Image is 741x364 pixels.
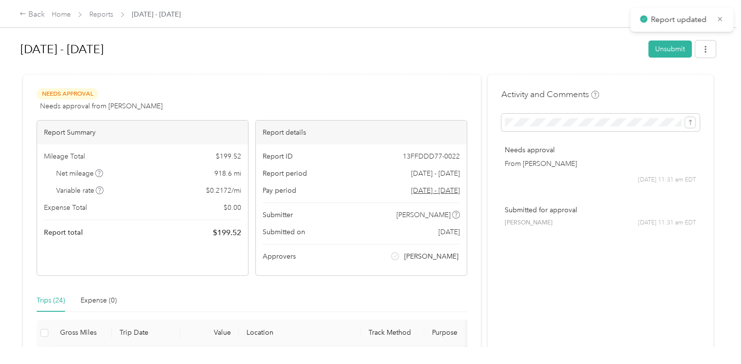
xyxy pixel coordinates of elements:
[52,320,112,346] th: Gross Miles
[263,185,296,196] span: Pay period
[638,176,696,184] span: [DATE] 11:31 am EDT
[56,168,103,179] span: Net mileage
[44,151,85,162] span: Mileage Total
[263,227,305,237] span: Submitted on
[411,185,460,196] span: Go to pay period
[501,88,599,101] h4: Activity and Comments
[112,320,180,346] th: Trip Date
[638,219,696,227] span: [DATE] 11:31 am EDT
[81,295,117,306] div: Expense (0)
[56,185,104,196] span: Variable rate
[37,295,65,306] div: Trips (24)
[213,227,241,239] span: $ 199.52
[505,145,696,155] p: Needs approval
[20,9,45,20] div: Back
[505,159,696,169] p: From [PERSON_NAME]
[505,219,553,227] span: [PERSON_NAME]
[263,168,307,179] span: Report period
[403,151,460,162] span: 13FFDDD77-0022
[648,40,692,58] button: Unsubmit
[180,320,239,346] th: Value
[21,38,641,61] h1: Sep 1 - 30, 2025
[89,10,113,19] a: Reports
[206,185,241,196] span: $ 0.2172 / mi
[37,88,98,100] span: Needs Approval
[44,202,87,213] span: Expense Total
[404,251,458,262] span: [PERSON_NAME]
[263,210,293,220] span: Submitter
[216,151,241,162] span: $ 199.52
[424,320,497,346] th: Purpose
[686,309,741,364] iframe: Everlance-gr Chat Button Frame
[263,151,293,162] span: Report ID
[214,168,241,179] span: 918.6 mi
[438,227,460,237] span: [DATE]
[224,202,241,213] span: $ 0.00
[411,168,460,179] span: [DATE] - [DATE]
[44,227,83,238] span: Report total
[263,251,296,262] span: Approvers
[505,205,696,215] p: Submitted for approval
[396,210,451,220] span: [PERSON_NAME]
[40,101,163,111] span: Needs approval from [PERSON_NAME]
[361,320,424,346] th: Track Method
[651,14,709,26] p: Report updated
[256,121,467,144] div: Report details
[132,9,181,20] span: [DATE] - [DATE]
[239,320,361,346] th: Location
[52,10,71,19] a: Home
[37,121,248,144] div: Report Summary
